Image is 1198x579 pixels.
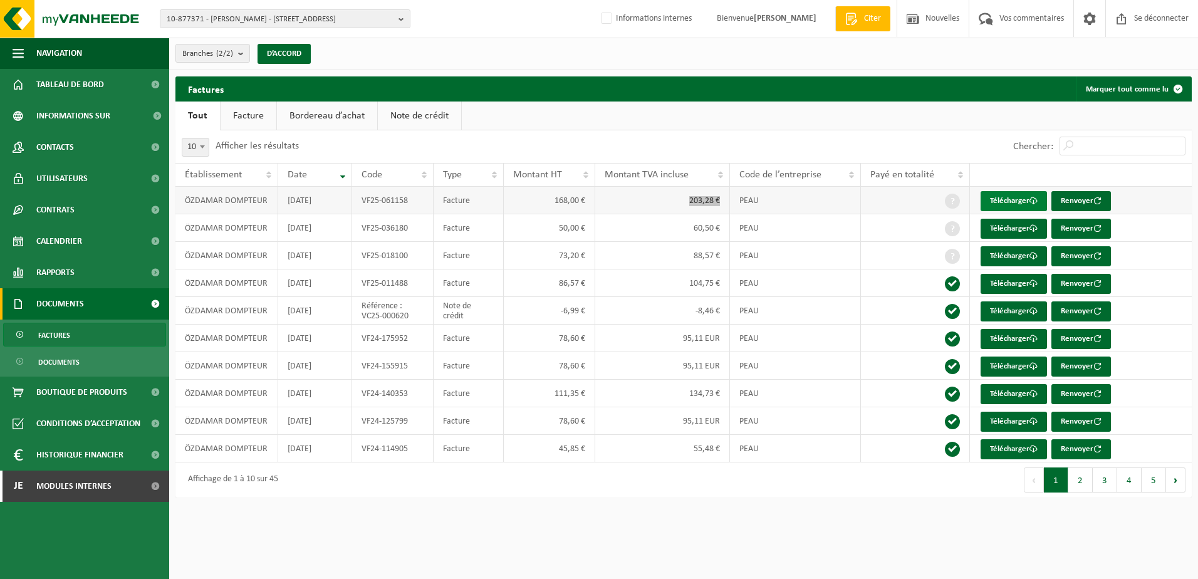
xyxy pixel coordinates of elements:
td: ÖZDAMAR DOMPTEUR [175,407,278,435]
span: Navigation [36,38,82,69]
font: Télécharger [990,252,1029,260]
td: 55,48 € [595,435,730,462]
span: 10-877371 - [PERSON_NAME] - [STREET_ADDRESS] [167,10,393,29]
div: Affichage de 1 à 10 sur 45 [182,469,278,491]
span: Je [13,471,24,502]
td: [DATE] [278,380,352,407]
span: Date [288,170,307,180]
a: Télécharger [981,329,1047,349]
td: [DATE] [278,435,352,462]
span: Payé en totalité [870,170,934,180]
font: Télécharger [990,362,1029,370]
button: Marquer tout comme lu [1076,76,1190,102]
button: 3 [1093,467,1117,493]
td: ÖZDAMAR DOMPTEUR [175,352,278,380]
font: Marquer tout comme lu [1086,85,1169,93]
a: Tout [175,102,220,130]
a: Factures [3,323,166,347]
font: Renvoyer [1061,307,1093,315]
span: Branches [182,44,233,63]
td: Référence : VC25-000620 [352,297,434,325]
button: Renvoyer [1051,357,1111,377]
td: [DATE] [278,187,352,214]
td: VF24-175952 [352,325,434,352]
td: PEAU [730,435,862,462]
h2: Factures [175,76,236,101]
button: Branches(2/2) [175,44,250,63]
td: PEAU [730,297,862,325]
a: Télécharger [981,246,1047,266]
a: Télécharger [981,191,1047,211]
button: Prochain [1166,467,1185,493]
span: Montant TVA incluse [605,170,689,180]
td: ÖZDAMAR DOMPTEUR [175,380,278,407]
td: PEAU [730,214,862,242]
td: [DATE] [278,352,352,380]
button: Renvoyer [1051,246,1111,266]
td: PEAU [730,407,862,435]
font: Télécharger [990,335,1029,343]
td: 60,50 € [595,214,730,242]
td: Facture [434,242,504,269]
td: 45,85 € [504,435,595,462]
td: 104,75 € [595,269,730,297]
button: D’ACCORD [258,44,311,64]
span: Rapports [36,257,75,288]
td: 95,11 EUR [595,407,730,435]
a: Documents [3,350,166,373]
td: 203,28 € [595,187,730,214]
td: 168,00 € [504,187,595,214]
td: ÖZDAMAR DOMPTEUR [175,242,278,269]
td: Facture [434,380,504,407]
font: Renvoyer [1061,445,1093,453]
td: VF24-125799 [352,407,434,435]
td: -6,99 € [504,297,595,325]
button: Renvoyer [1051,274,1111,294]
a: Télécharger [981,439,1047,459]
font: Télécharger [990,390,1029,398]
button: Renvoyer [1051,191,1111,211]
td: PEAU [730,352,862,380]
button: Renvoyer [1051,384,1111,404]
font: Télécharger [990,307,1029,315]
button: 5 [1142,467,1166,493]
td: Facture [434,269,504,297]
button: 2 [1068,467,1093,493]
span: Historique financier [36,439,123,471]
td: ÖZDAMAR DOMPTEUR [175,187,278,214]
td: VF25-036180 [352,214,434,242]
a: Télécharger [981,274,1047,294]
td: Facture [434,407,504,435]
font: Bienvenue [717,14,816,23]
span: Citer [861,13,884,25]
button: 10-877371 - [PERSON_NAME] - [STREET_ADDRESS] [160,9,410,28]
span: Calendrier [36,226,82,257]
span: Utilisateurs [36,163,88,194]
span: Code [362,170,382,180]
font: Télécharger [990,279,1029,288]
a: Télécharger [981,301,1047,321]
a: Note de crédit [378,102,461,130]
td: [DATE] [278,269,352,297]
td: 95,11 EUR [595,352,730,380]
td: 88,57 € [595,242,730,269]
td: [DATE] [278,407,352,435]
button: 4 [1117,467,1142,493]
td: Facture [434,352,504,380]
span: Documents [36,288,84,320]
a: Bordereau d’achat [277,102,377,130]
strong: [PERSON_NAME] [754,14,816,23]
span: Conditions d’acceptation [36,408,140,439]
label: Afficher les résultats [216,141,299,151]
td: Facture [434,214,504,242]
td: 111,35 € [504,380,595,407]
span: Contrats [36,194,75,226]
td: PEAU [730,242,862,269]
button: Renvoyer [1051,301,1111,321]
font: Renvoyer [1061,362,1093,370]
button: Renvoyer [1051,412,1111,432]
a: Facture [221,102,276,130]
span: Factures [38,323,70,347]
td: 50,00 € [504,214,595,242]
td: ÖZDAMAR DOMPTEUR [175,214,278,242]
